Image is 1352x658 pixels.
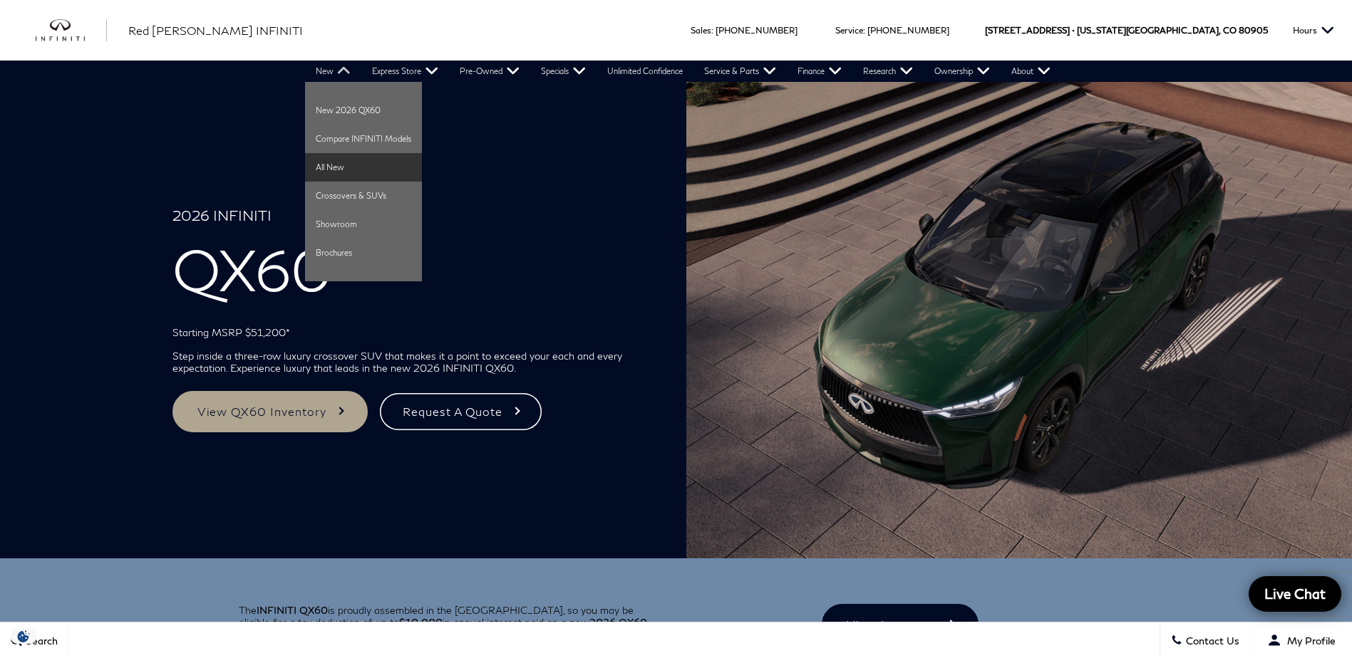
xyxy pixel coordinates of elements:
[1001,61,1061,82] a: About
[867,25,949,36] a: [PHONE_NUMBER]
[361,61,449,82] a: Express Store
[589,616,647,628] strong: 2026 QX60
[239,604,666,628] p: The is proudly assembled in the [GEOGRAPHIC_DATA], so you may be eligible for a tax deduction of ...
[36,19,107,42] img: INFINITI
[1251,622,1352,658] button: Open user profile menu
[305,210,422,239] a: Showroom
[711,25,713,36] span: :
[172,326,631,338] p: Starting MSRP $51,200*
[172,207,631,315] h1: QX60
[691,25,711,36] span: Sales
[305,96,422,125] a: New 2026 QX60
[597,61,693,82] a: Unlimited Confidence
[924,61,1001,82] a: Ownership
[172,391,368,432] a: View QX60 Inventory
[128,23,303,37] span: Red [PERSON_NAME] INFINITI
[378,391,544,432] a: Request A Quote
[693,61,787,82] a: Service & Parts
[305,153,422,182] a: All New
[1281,634,1336,647] span: My Profile
[36,19,107,42] a: infiniti
[822,604,978,645] a: View Inventory
[305,61,361,82] a: New
[985,25,1268,36] a: [STREET_ADDRESS] • [US_STATE][GEOGRAPHIC_DATA], CO 80905
[305,239,422,267] a: Brochures
[449,61,530,82] a: Pre-Owned
[172,207,631,235] span: 2026 INFINITI
[22,634,58,647] span: Search
[7,629,40,644] img: Opt-Out Icon
[399,616,443,628] u: $10,000
[305,125,422,153] a: Compare INFINITI Models
[852,61,924,82] a: Research
[530,61,597,82] a: Specials
[1249,576,1341,612] a: Live Chat
[257,604,328,616] strong: INFINITI QX60
[686,82,1352,558] img: 2026 INFINITI QX60
[1257,585,1333,602] span: Live Chat
[716,25,798,36] a: [PHONE_NUMBER]
[7,629,40,644] section: Click to Open Cookie Consent Modal
[128,22,303,39] a: Red [PERSON_NAME] INFINITI
[172,350,631,374] p: Step inside a three-row luxury crossover SUV that makes it a point to exceed your each and every ...
[305,61,1061,82] nav: Main Navigation
[863,25,865,36] span: :
[1182,634,1239,647] span: Contact Us
[787,61,852,82] a: Finance
[835,25,863,36] span: Service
